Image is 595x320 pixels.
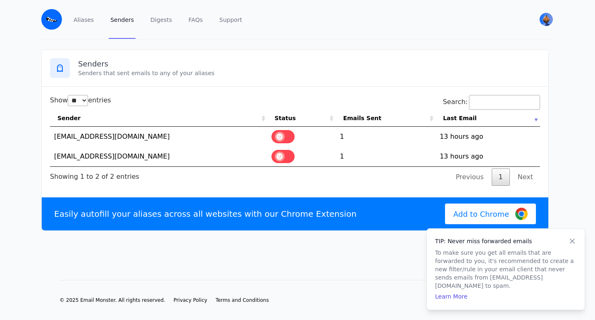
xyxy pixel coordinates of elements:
td: 1 [336,127,436,147]
button: User menu [539,12,554,27]
img: dwq dqwwdq's Avatar [540,13,553,26]
span: Terms and Conditions [216,297,269,303]
a: Next [511,168,540,186]
td: [EMAIL_ADDRESS][DOMAIN_NAME] [50,147,267,166]
div: Showing 1 to 2 of 2 entries [50,167,139,182]
img: Email Monster [41,9,62,30]
img: Google Chrome Logo [515,208,528,220]
p: Senders that sent emails to any of your aliases [78,69,540,77]
a: Terms and Conditions [216,297,269,303]
a: Privacy Policy [174,297,207,303]
span: Add to Chrome [453,209,509,220]
label: Show entries [50,96,111,104]
h4: TIP: Never miss forwarded emails [435,237,576,245]
th: Last Email: activate to sort column ascending [436,110,540,127]
td: 13 hours ago [436,127,540,147]
a: Add to Chrome [445,204,536,224]
span: Privacy Policy [174,297,207,303]
input: Search: [469,95,540,110]
h3: Senders [78,59,540,69]
a: Previous [449,168,491,186]
a: 1 [492,168,510,186]
a: Learn More [435,293,467,300]
th: Status: activate to sort column ascending [267,110,336,127]
td: [EMAIL_ADDRESS][DOMAIN_NAME] [50,127,267,147]
select: Showentries [68,95,88,106]
th: Sender: activate to sort column ascending [50,110,267,127]
label: Search: [443,98,540,106]
p: Easily autofill your aliases across all websites with our Chrome Extension [54,208,357,220]
th: Emails Sent: activate to sort column ascending [336,110,436,127]
td: 1 [336,147,436,166]
li: © 2025 Email Monster. All rights reserved. [59,297,165,303]
p: To make sure you get all emails that are forwarded to you, it's recommended to create a new filte... [435,249,576,290]
td: 13 hours ago [436,147,540,166]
